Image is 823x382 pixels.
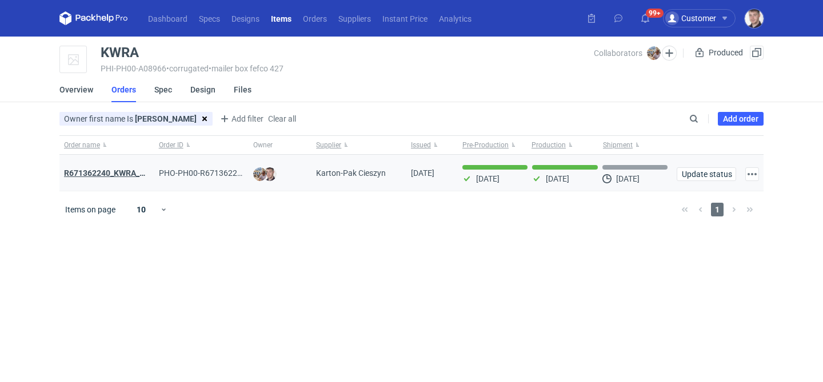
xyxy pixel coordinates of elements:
[647,46,661,60] img: Michał Palasek
[59,112,197,126] div: Owner first name Is
[745,9,764,28] img: Maciej Sikora
[193,11,226,25] a: Specs
[218,112,263,126] span: Add filter
[64,140,100,150] span: Order name
[253,167,267,181] img: Michał Palasek
[711,203,724,216] span: 1
[166,64,209,73] span: • corrugated
[217,112,264,126] button: Add filter
[677,167,736,181] button: Update status
[316,140,341,150] span: Supplier
[546,174,569,183] p: [DATE]
[411,168,434,178] span: 25/08/2025
[594,49,642,58] span: Collaborators
[268,115,296,123] span: Clear all
[209,64,283,73] span: • mailer box fefco 427
[101,46,139,59] div: KWRA
[745,167,759,181] button: Actions
[603,140,633,150] span: Shipment
[265,11,297,25] a: Items
[665,11,716,25] div: Customer
[750,46,764,59] button: Duplicate Item
[142,11,193,25] a: Dashboard
[59,11,128,25] svg: Packhelp Pro
[135,114,197,123] strong: [PERSON_NAME]
[65,204,115,215] span: Items on page
[458,136,529,154] button: Pre-Production
[101,64,594,73] div: PHI-PH00-A08966
[616,174,640,183] p: [DATE]
[159,140,183,150] span: Order ID
[532,140,566,150] span: Production
[159,168,318,178] span: PHO-PH00-R671362240_KWRA_QIOQ_ZFHA
[64,168,183,178] a: R671362240_KWRA_QIOQ_ZFHA
[636,9,654,27] button: 99+
[682,170,731,178] span: Update status
[226,11,265,25] a: Designs
[311,155,406,191] div: Karton-Pak Cieszyn
[154,77,172,102] a: Spec
[529,136,601,154] button: Production
[297,11,333,25] a: Orders
[234,77,251,102] a: Files
[377,11,433,25] a: Instant Price
[406,136,458,154] button: Issued
[311,136,406,154] button: Supplier
[267,112,297,126] button: Clear all
[433,11,477,25] a: Analytics
[59,136,154,154] button: Order name
[111,77,136,102] a: Orders
[253,140,273,150] span: Owner
[601,136,672,154] button: Shipment
[59,77,93,102] a: Overview
[190,77,215,102] a: Design
[333,11,377,25] a: Suppliers
[663,9,745,27] button: Customer
[662,46,677,61] button: Edit collaborators
[59,112,197,126] button: Owner first name Is [PERSON_NAME]
[718,112,764,126] a: Add order
[123,202,160,218] div: 10
[693,46,745,59] div: Produced
[411,140,431,150] span: Issued
[687,112,724,126] input: Search
[154,136,249,154] button: Order ID
[476,174,500,183] p: [DATE]
[263,167,277,181] img: Maciej Sikora
[316,167,386,179] span: Karton-Pak Cieszyn
[462,140,509,150] span: Pre-Production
